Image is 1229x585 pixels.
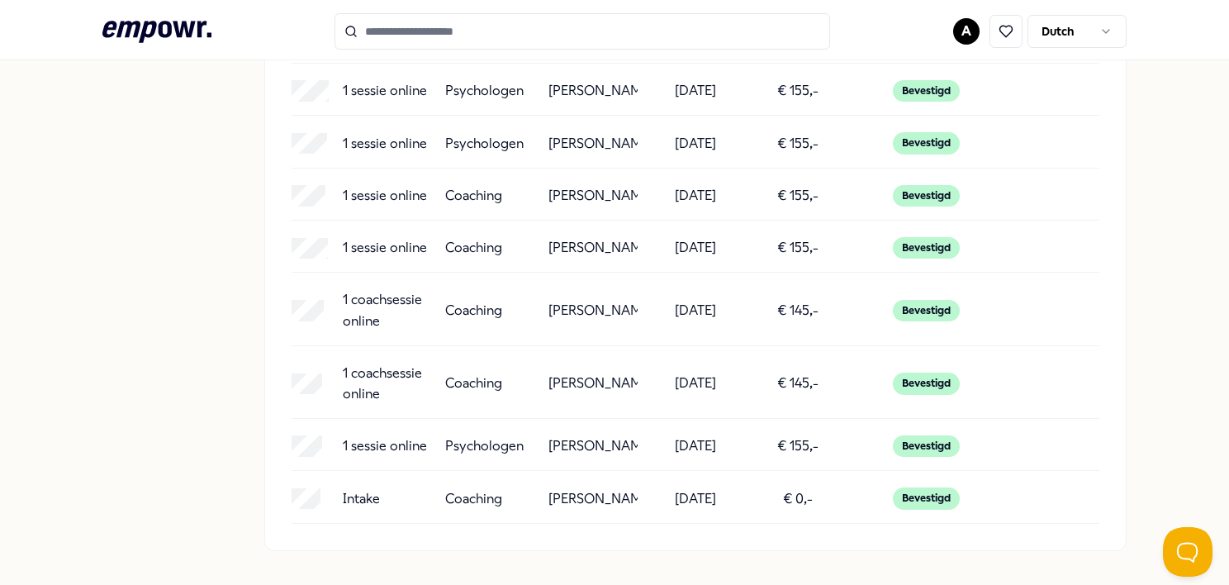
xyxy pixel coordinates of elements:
[343,133,427,155] p: 1 sessie online
[675,373,716,394] p: [DATE]
[343,363,432,405] p: 1 coachsessie online
[548,373,638,394] p: [PERSON_NAME]
[777,237,819,259] p: € 155,-
[675,80,716,102] p: [DATE]
[893,300,960,321] div: Bevestigd
[893,237,960,259] div: Bevestigd
[675,300,716,321] p: [DATE]
[675,133,716,155] p: [DATE]
[445,373,502,394] p: Coaching
[777,300,819,321] p: € 145,-
[675,185,716,207] p: [DATE]
[675,435,716,457] p: [DATE]
[777,373,819,394] p: € 145,-
[343,237,427,259] p: 1 sessie online
[335,13,830,50] input: Search for products, categories or subcategories
[893,435,960,457] div: Bevestigd
[548,488,638,510] p: [PERSON_NAME]
[675,488,716,510] p: [DATE]
[777,185,819,207] p: € 155,-
[893,487,960,509] div: Bevestigd
[893,132,960,154] div: Bevestigd
[343,185,427,207] p: 1 sessie online
[953,18,980,45] button: A
[548,435,638,457] p: [PERSON_NAME]
[343,80,427,102] p: 1 sessie online
[777,80,819,102] p: € 155,-
[343,435,427,457] p: 1 sessie online
[893,80,960,102] div: Bevestigd
[445,133,524,155] p: Psychologen
[445,80,524,102] p: Psychologen
[445,300,502,321] p: Coaching
[548,300,638,321] p: [PERSON_NAME]
[548,133,638,155] p: [PERSON_NAME]
[548,185,638,207] p: [PERSON_NAME]
[445,488,502,510] p: Coaching
[777,435,819,457] p: € 155,-
[783,488,813,510] p: € 0,-
[777,133,819,155] p: € 155,-
[675,237,716,259] p: [DATE]
[445,185,502,207] p: Coaching
[445,237,502,259] p: Coaching
[548,237,638,259] p: [PERSON_NAME]
[893,185,960,207] div: Bevestigd
[548,80,638,102] p: [PERSON_NAME]
[343,488,380,510] p: Intake
[1163,527,1212,577] iframe: Help Scout Beacon - Open
[445,435,524,457] p: Psychologen
[893,373,960,394] div: Bevestigd
[343,289,432,331] p: 1 coachsessie online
